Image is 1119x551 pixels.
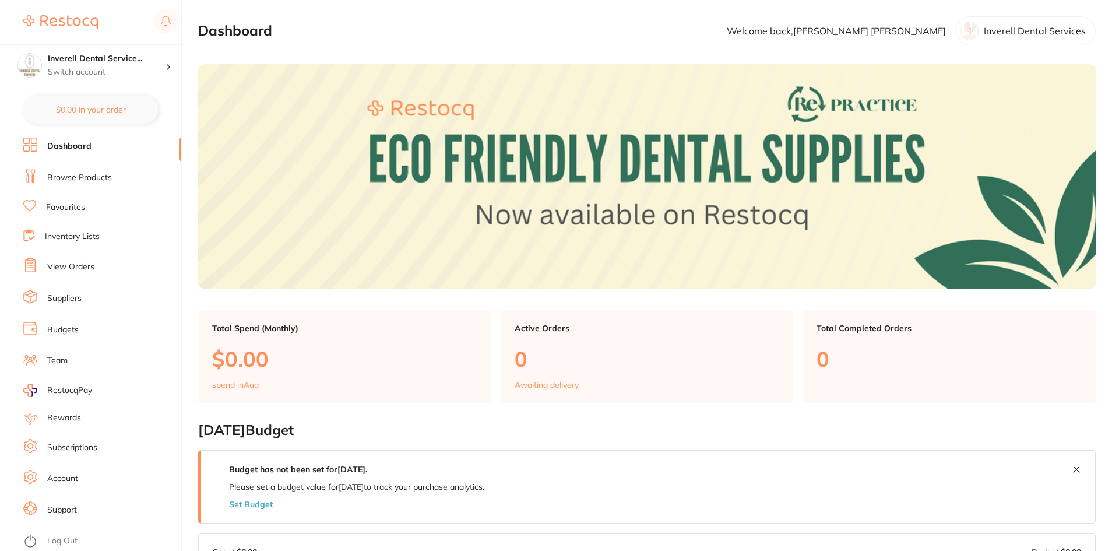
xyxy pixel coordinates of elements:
a: Active Orders0Awaiting delivery [501,310,794,404]
h2: Dashboard [198,23,272,39]
a: Support [47,504,77,516]
p: 0 [515,347,780,371]
p: $0.00 [212,347,477,371]
button: $0.00 in your order [23,96,158,124]
strong: Budget has not been set for [DATE] . [229,464,367,475]
a: Browse Products [47,172,112,184]
p: spend in Aug [212,380,259,389]
a: Team [47,355,68,367]
a: Total Spend (Monthly)$0.00spend inAug [198,310,491,404]
a: Restocq Logo [23,9,98,36]
h2: [DATE] Budget [198,422,1096,438]
a: Account [47,473,78,485]
a: Dashboard [47,141,92,152]
a: Inventory Lists [45,231,100,243]
img: RestocqPay [23,384,37,397]
img: Dashboard [198,64,1096,289]
p: Inverell Dental Services [984,26,1086,36]
a: Log Out [47,535,78,547]
a: Suppliers [47,293,82,304]
p: Total Completed Orders [817,324,1082,333]
button: Log Out [23,532,178,551]
a: RestocqPay [23,384,92,397]
p: Awaiting delivery [515,380,579,389]
a: Subscriptions [47,442,97,454]
span: RestocqPay [47,385,92,396]
p: Switch account [48,66,166,78]
a: Total Completed Orders0 [803,310,1096,404]
p: 0 [817,347,1082,371]
img: Restocq Logo [23,15,98,29]
p: Total Spend (Monthly) [212,324,477,333]
a: Rewards [47,412,81,424]
p: Please set a budget value for [DATE] to track your purchase analytics. [229,482,484,492]
a: Favourites [46,202,85,213]
a: View Orders [47,261,94,273]
h4: Inverell Dental Services [48,53,166,65]
a: Budgets [47,324,79,336]
img: Inverell Dental Services [18,54,41,77]
p: Welcome back, [PERSON_NAME] [PERSON_NAME] [727,26,946,36]
p: Active Orders [515,324,780,333]
button: Set Budget [229,500,273,509]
